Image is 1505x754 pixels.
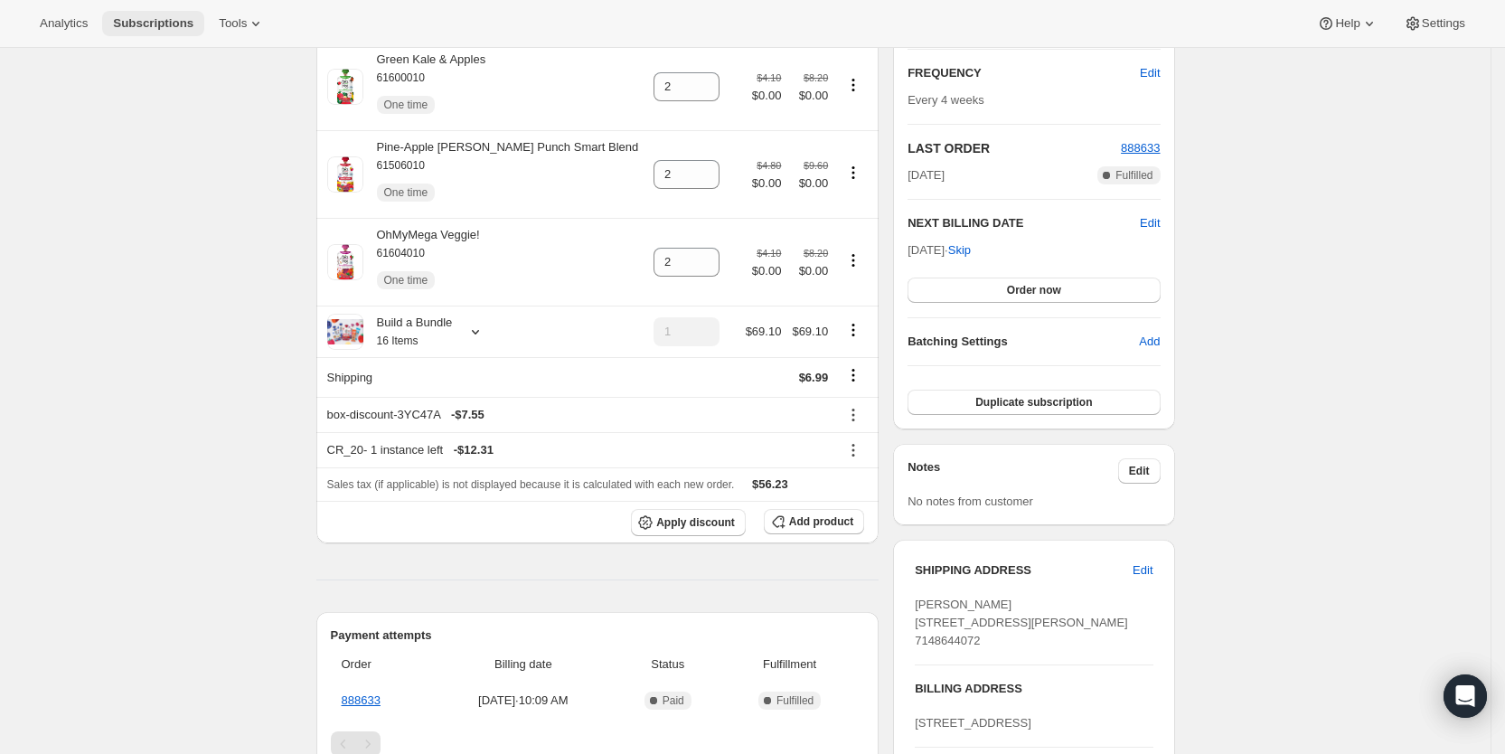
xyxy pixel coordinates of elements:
span: Every 4 weeks [908,93,984,107]
span: One time [384,185,428,200]
span: [STREET_ADDRESS] [915,716,1031,730]
small: $8.20 [804,248,828,259]
span: [DATE] · 10:09 AM [437,692,609,710]
div: box-discount-3YC47A [327,406,829,424]
button: Duplicate subscription [908,390,1160,415]
span: Settings [1422,16,1465,31]
button: Product actions [839,250,868,270]
div: Green Kale & Apples [363,51,486,123]
span: Status [620,655,715,674]
span: $0.00 [792,87,828,105]
span: Order now [1007,283,1061,297]
button: Product actions [839,163,868,183]
h3: BILLING ADDRESS [915,680,1152,698]
span: $69.10 [792,325,828,338]
h2: NEXT BILLING DATE [908,214,1140,232]
span: Fulfilled [1115,168,1152,183]
button: Subscriptions [102,11,204,36]
span: Skip [948,241,971,259]
span: Edit [1133,561,1152,580]
span: $0.00 [792,262,828,280]
small: 61600010 [377,71,425,84]
th: Shipping [316,357,649,397]
span: Apply discount [656,515,735,530]
button: Product actions [839,320,868,340]
span: Analytics [40,16,88,31]
span: Subscriptions [113,16,193,31]
button: Apply discount [631,509,746,536]
div: CR_20 - 1 instance left [327,441,829,459]
span: Billing date [437,655,609,674]
span: Paid [663,693,684,708]
button: Settings [1393,11,1476,36]
h3: Notes [908,458,1118,484]
span: $0.00 [752,174,782,193]
small: $9.60 [804,160,828,171]
h2: Payment attempts [331,627,865,645]
span: - $12.31 [454,441,494,459]
small: $8.20 [804,72,828,83]
span: $6.99 [799,371,829,384]
div: OhMyMega Veggie! [363,226,480,298]
span: $0.00 [752,87,782,105]
span: Fulfillment [726,655,853,674]
img: product img [327,69,363,105]
button: Edit [1140,214,1160,232]
h6: Batching Settings [908,333,1139,351]
button: Order now [908,278,1160,303]
button: Add product [764,509,864,534]
h2: LAST ORDER [908,139,1121,157]
span: Fulfilled [776,693,814,708]
span: $56.23 [752,477,788,491]
small: $4.10 [757,248,781,259]
small: $4.80 [757,160,781,171]
button: Product actions [839,75,868,95]
button: Shipping actions [839,365,868,385]
span: One time [384,273,428,287]
button: Add [1128,327,1171,356]
small: 61604010 [377,247,425,259]
a: 888633 [342,693,381,707]
span: One time [384,98,428,112]
h3: SHIPPING ADDRESS [915,561,1133,580]
span: $0.00 [792,174,828,193]
div: Build a Bundle [363,314,453,350]
button: 888633 [1121,139,1160,157]
th: Order [331,645,432,684]
button: Edit [1122,556,1163,585]
button: Edit [1129,59,1171,88]
span: Help [1335,16,1359,31]
small: $4.10 [757,72,781,83]
button: Skip [937,236,982,265]
span: [DATE] [908,166,945,184]
div: Open Intercom Messenger [1444,674,1487,718]
span: $69.10 [746,325,782,338]
button: Analytics [29,11,99,36]
div: Pine-Apple [PERSON_NAME] Punch Smart Blend [363,138,639,211]
h2: FREQUENCY [908,64,1140,82]
button: Tools [208,11,276,36]
span: Edit [1140,64,1160,82]
button: Help [1306,11,1388,36]
span: [PERSON_NAME] [STREET_ADDRESS][PERSON_NAME] 7148644072 [915,598,1128,647]
span: Add product [789,514,853,529]
span: Edit [1129,464,1150,478]
img: product img [327,244,363,280]
span: Duplicate subscription [975,395,1092,410]
span: Add [1139,333,1160,351]
img: product img [327,156,363,193]
a: 888633 [1121,141,1160,155]
small: 61506010 [377,159,425,172]
span: Sales tax (if applicable) is not displayed because it is calculated with each new order. [327,478,735,491]
button: Edit [1118,458,1161,484]
span: Tools [219,16,247,31]
span: [DATE] · [908,243,971,257]
small: 16 Items [377,335,419,347]
span: - $7.55 [451,406,484,424]
span: No notes from customer [908,495,1033,508]
span: $0.00 [752,262,782,280]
